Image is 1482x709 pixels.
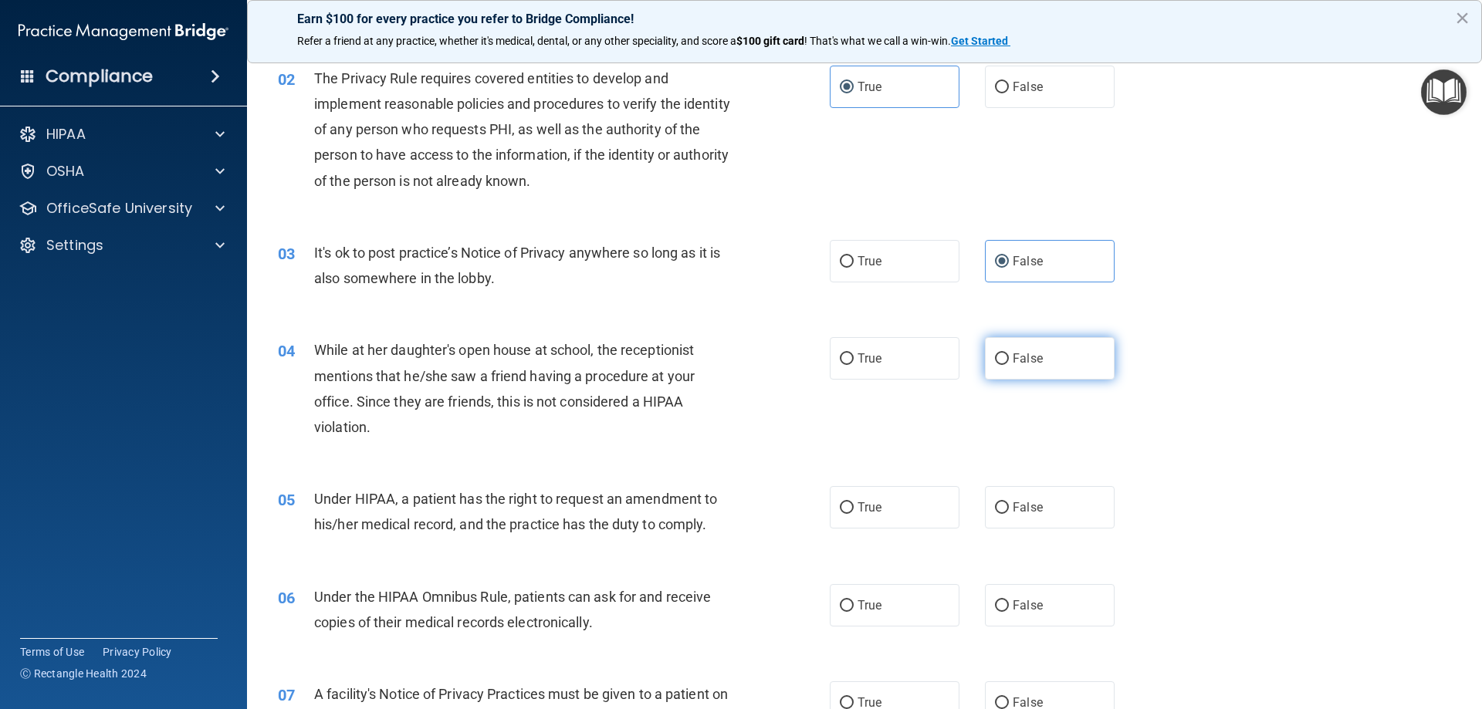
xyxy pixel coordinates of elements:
a: Privacy Policy [103,644,172,660]
p: OfficeSafe University [46,199,192,218]
span: True [858,254,881,268]
span: False [1013,79,1043,94]
span: True [858,351,881,366]
input: False [995,256,1009,268]
span: 04 [278,342,295,360]
p: Settings [46,236,103,255]
span: True [858,598,881,613]
input: True [840,697,854,709]
span: The Privacy Rule requires covered entities to develop and implement reasonable policies and proce... [314,70,730,189]
button: Close [1455,5,1470,30]
span: It's ok to post practice’s Notice of Privacy anywhere so long as it is also somewhere in the lobby. [314,245,720,286]
strong: Get Started [951,35,1008,47]
span: Ⓒ Rectangle Health 2024 [20,666,147,681]
input: True [840,82,854,93]
span: Under the HIPAA Omnibus Rule, patients can ask for and receive copies of their medical records el... [314,589,711,630]
strong: $100 gift card [736,35,804,47]
span: False [1013,254,1043,268]
span: Refer a friend at any practice, whether it's medical, dental, or any other speciality, and score a [297,35,736,47]
span: True [858,79,881,94]
span: 07 [278,686,295,704]
span: False [1013,500,1043,515]
input: True [840,502,854,514]
span: 02 [278,70,295,89]
h4: Compliance [46,66,153,87]
span: 03 [278,245,295,263]
input: True [840,600,854,612]
input: True [840,353,854,365]
p: OSHA [46,162,85,181]
input: False [995,502,1009,514]
span: True [858,500,881,515]
a: OfficeSafe University [19,199,225,218]
p: Earn $100 for every practice you refer to Bridge Compliance! [297,12,1432,26]
span: Under HIPAA, a patient has the right to request an amendment to his/her medical record, and the p... [314,491,717,532]
a: Settings [19,236,225,255]
input: False [995,82,1009,93]
span: While at her daughter's open house at school, the receptionist mentions that he/she saw a friend ... [314,342,695,435]
img: PMB logo [19,16,228,47]
input: True [840,256,854,268]
input: False [995,600,1009,612]
span: False [1013,351,1043,366]
a: OSHA [19,162,225,181]
span: False [1013,598,1043,613]
button: Open Resource Center [1421,69,1467,115]
span: ! That's what we call a win-win. [804,35,951,47]
p: HIPAA [46,125,86,143]
span: 05 [278,491,295,509]
a: Get Started [951,35,1010,47]
a: HIPAA [19,125,225,143]
a: Terms of Use [20,644,84,660]
input: False [995,697,1009,709]
input: False [995,353,1009,365]
span: 06 [278,589,295,607]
